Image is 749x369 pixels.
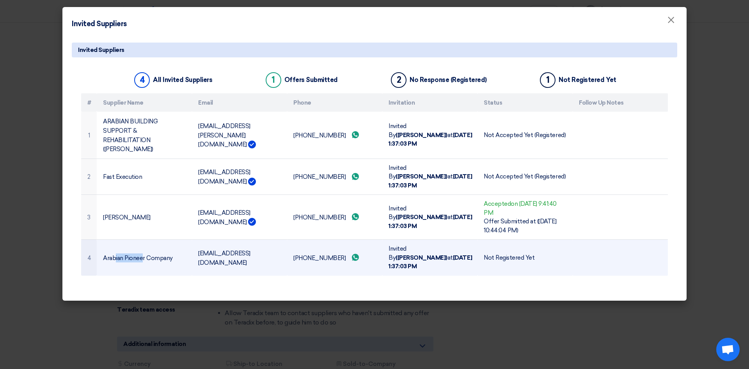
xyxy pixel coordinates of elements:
font: Status [484,99,502,106]
font: Accepted [484,200,511,207]
font: [PHONE_NUMBER] [293,132,346,139]
font: [DATE] 1:37:03 PM [389,173,472,189]
font: 2 [397,75,401,85]
font: [DATE] 1:37:03 PM [389,214,472,230]
font: at [447,132,453,139]
font: at [447,254,453,261]
font: at [447,214,453,221]
font: [PHONE_NUMBER] [293,214,346,221]
font: ([PERSON_NAME]) [396,173,447,180]
font: Invited By [389,205,406,221]
font: 1 [546,75,550,85]
font: 4 [87,255,91,262]
font: Fast Execution [103,173,142,180]
font: Offer Submitted at ([DATE] 10:44:04 PM) [484,218,557,234]
font: [EMAIL_ADDRESS][DOMAIN_NAME] [198,169,250,185]
font: Invited By [389,245,406,261]
font: ARABIAN BUILDING SUPPORT & REHABILITATION ([PERSON_NAME]) [103,118,158,153]
font: 3 [87,214,91,221]
font: × [667,14,675,30]
font: Not Registered Yet [484,254,534,261]
font: on [DATE] 9:41:40 PM [484,200,557,216]
font: 4 [140,75,145,85]
font: ([PERSON_NAME]) [396,214,447,221]
img: Verified Account [248,141,256,148]
img: Verified Account [248,178,256,185]
font: [PHONE_NUMBER] [293,173,346,180]
font: [EMAIL_ADDRESS][PERSON_NAME][DOMAIN_NAME] [198,123,250,148]
font: [EMAIL_ADDRESS][DOMAIN_NAME] [198,250,250,266]
font: 1 [272,75,275,85]
font: Phone [293,99,311,106]
font: Offers Submitted [284,76,338,84]
font: 2 [87,173,91,180]
font: Follow Up Notes [579,99,624,106]
font: [PERSON_NAME] [103,214,151,221]
font: Invited Suppliers [72,20,127,28]
font: at [447,173,453,180]
font: [EMAIL_ADDRESS][DOMAIN_NAME] [198,209,250,226]
font: Invited By [389,123,406,139]
button: Close [661,12,681,28]
font: No Response (Registered) [410,76,486,84]
font: Invitation [389,99,415,106]
font: 1 [88,132,90,139]
font: ([PERSON_NAME]) [396,254,447,261]
font: Not Registered Yet [559,76,616,84]
font: [PHONE_NUMBER] [293,255,346,262]
font: Email [198,99,213,106]
font: # [87,99,91,106]
div: Open chat [716,338,740,361]
font: Invited Suppliers [78,46,124,53]
font: Not Accepted Yet (Registered) [484,132,566,139]
font: Supplier Name [103,99,144,106]
font: Invited By [389,164,406,180]
font: All Invited Suppliers [153,76,212,84]
img: Verified Account [248,218,256,226]
font: Arabian Pioneer Company [103,255,173,262]
font: ([PERSON_NAME]) [396,132,447,139]
font: Not Accepted Yet (Registered) [484,173,566,180]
